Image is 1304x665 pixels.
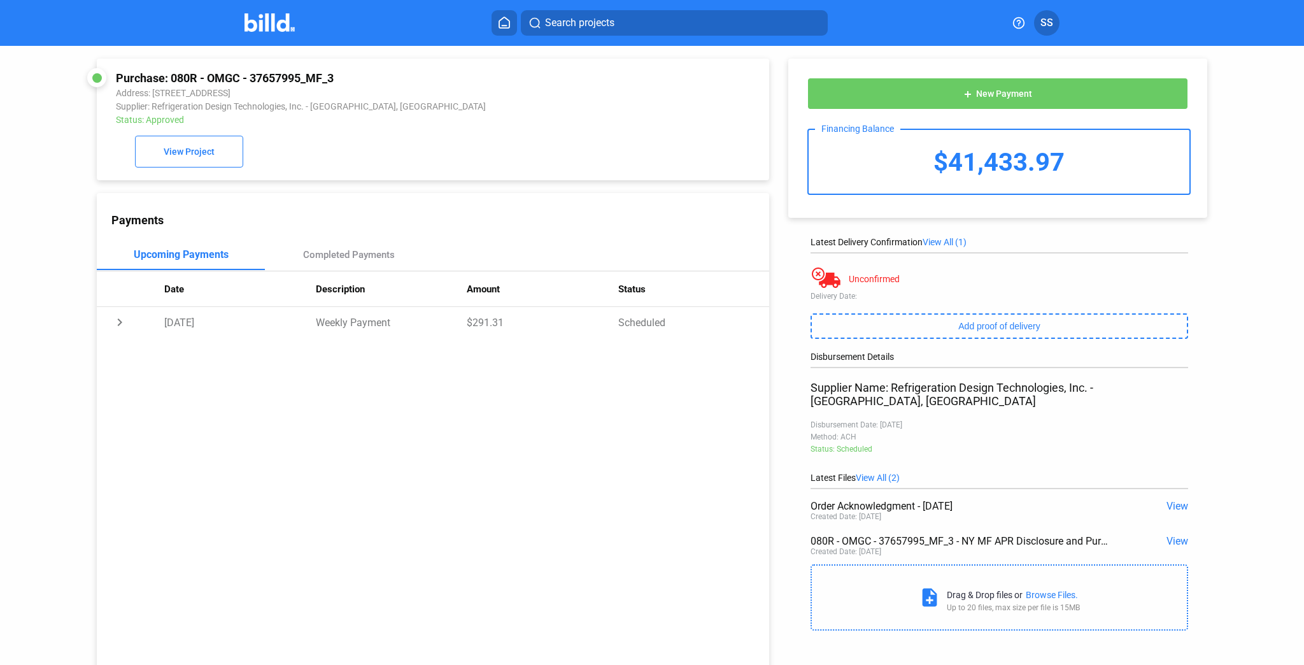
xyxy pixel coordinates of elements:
mat-icon: add [963,89,973,99]
span: View [1166,500,1188,512]
div: Method: ACH [811,433,1187,441]
th: Description [316,271,467,307]
th: Date [164,271,316,307]
span: Add proof of delivery [958,321,1040,331]
div: Supplier Name: Refrigeration Design Technologies, Inc. - [GEOGRAPHIC_DATA], [GEOGRAPHIC_DATA] [811,381,1187,408]
td: Scheduled [618,307,770,338]
div: $41,433.97 [809,130,1189,194]
div: Created Date: [DATE] [811,512,881,521]
div: Purchase: 080R - OMGC - 37657995_MF_3 [116,71,623,85]
div: Drag & Drop files or [947,590,1023,600]
div: Up to 20 files, max size per file is 15MB [947,603,1080,612]
img: Billd Company Logo [244,13,295,32]
div: Delivery Date: [811,292,1187,301]
div: Order Acknowledgment - [DATE] [811,500,1112,512]
td: $291.31 [467,307,618,338]
td: Weekly Payment [316,307,467,338]
div: Payments [111,213,769,227]
td: [DATE] [164,307,316,338]
span: View [1166,535,1188,547]
button: Search projects [521,10,828,36]
div: Status: Approved [116,115,623,125]
div: Latest Files [811,473,1187,483]
span: New Payment [976,89,1032,99]
div: Unconfirmed [849,274,900,284]
span: SS [1040,15,1053,31]
div: Latest Delivery Confirmation [811,237,1187,247]
button: New Payment [807,78,1187,110]
div: Upcoming Payments [134,248,229,261]
span: View All (2) [856,473,900,483]
button: View Project [135,136,243,168]
div: Completed Payments [303,249,395,261]
div: Supplier: Refrigeration Design Technologies, Inc. - [GEOGRAPHIC_DATA], [GEOGRAPHIC_DATA] [116,101,623,111]
div: Financing Balance [815,124,900,134]
div: Address: [STREET_ADDRESS] [116,88,623,98]
div: Browse Files. [1026,590,1078,600]
div: Status: Scheduled [811,445,1187,454]
div: Disbursement Date: [DATE] [811,420,1187,429]
th: Amount [467,271,618,307]
span: View Project [164,147,215,157]
div: Created Date: [DATE] [811,547,881,556]
mat-icon: note_add [919,587,940,608]
div: Disbursement Details [811,352,1187,362]
span: View All (1) [923,237,967,247]
th: Status [618,271,770,307]
button: SS [1034,10,1059,36]
button: Add proof of delivery [811,313,1187,339]
span: Search projects [545,15,614,31]
div: 080R - OMGC - 37657995_MF_3 - NY MF APR Disclosure and Purchase Statement.pdf [811,535,1112,547]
